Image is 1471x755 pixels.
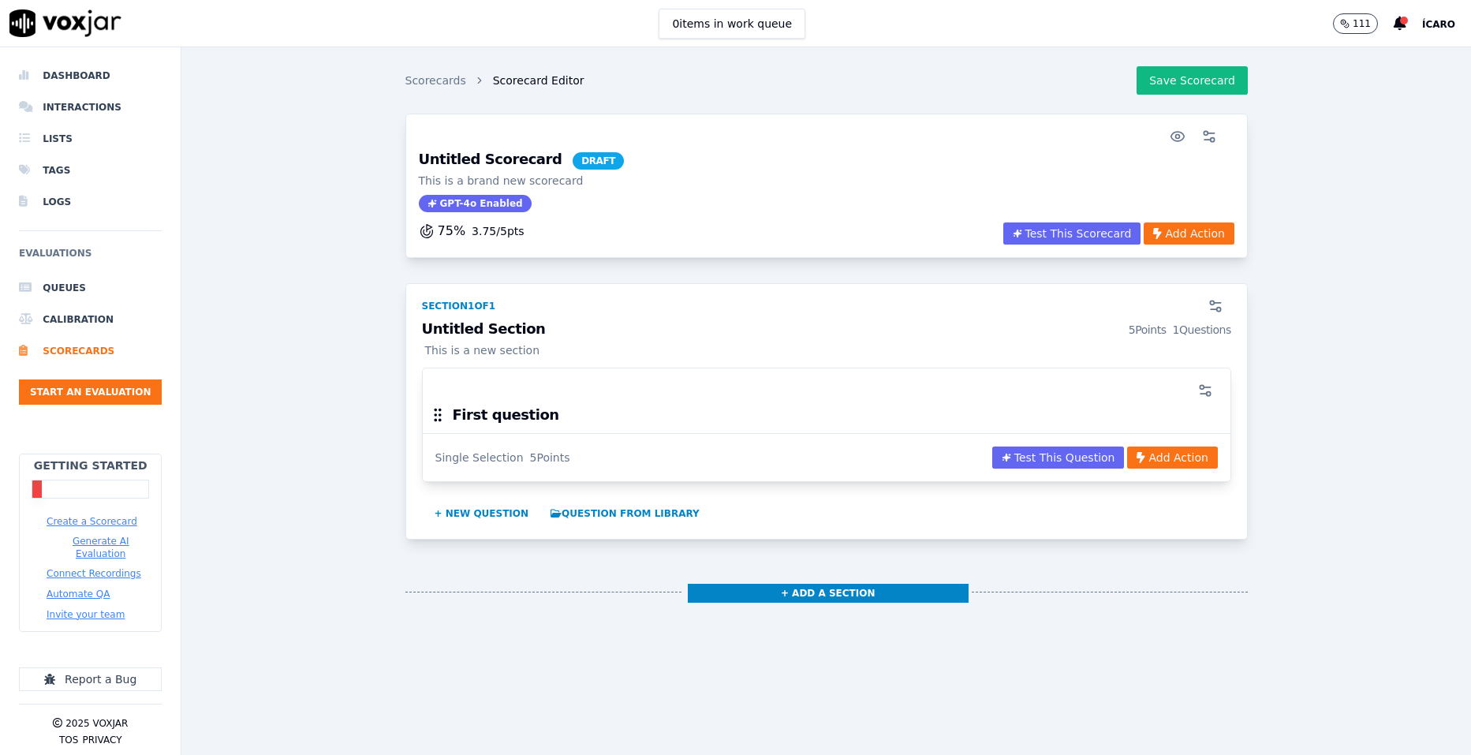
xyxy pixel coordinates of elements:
span: Ícaro [1422,19,1455,30]
a: Interactions [19,92,162,123]
button: 0items in work queue [659,9,805,39]
button: Test This Question [992,447,1125,469]
button: Automate QA [47,588,110,600]
button: Connect Recordings [47,567,141,580]
button: Add Action [1144,222,1234,245]
a: Tags [19,155,162,186]
button: Ícaro [1422,14,1471,33]
button: Save Scorecard [1137,66,1248,95]
button: Add Action [1127,447,1217,469]
button: + New question [428,501,536,526]
p: 2025 Voxjar [65,717,128,730]
a: Calibration [19,304,162,335]
div: 1 Questions [1173,322,1231,338]
a: Queues [19,272,162,304]
span: DRAFT [573,152,624,170]
a: Scorecards [19,335,162,367]
span: Scorecard Editor [493,73,584,88]
a: Lists [19,123,162,155]
div: 5 Points [530,450,570,465]
button: 111 [1333,13,1378,34]
h3: Untitled Scorecard [419,152,624,170]
button: TOS [59,734,78,746]
button: 111 [1333,13,1394,34]
img: voxjar logo [9,9,121,37]
button: + Add a section [688,584,969,603]
p: 111 [1353,17,1371,30]
button: Generate AI Evaluation [47,535,155,560]
a: Dashboard [19,60,162,92]
p: 3.75 / 5 pts [472,223,524,239]
a: Logs [19,186,162,218]
button: Question from Library [544,501,706,526]
a: Scorecards [405,73,466,88]
h6: Evaluations [19,244,162,272]
p: This is a brand new scorecard [419,173,624,189]
button: 75%3.75/5pts [419,222,525,241]
span: GPT-4o Enabled [419,195,532,212]
div: 75 % [419,222,525,241]
button: Create a Scorecard [47,515,137,528]
button: Invite your team [47,608,125,621]
div: Section 1 of 1 [422,300,496,312]
h2: Getting Started [34,458,147,473]
h3: First question [453,408,559,422]
div: 5 Points [1129,322,1167,338]
div: Single Selection [435,450,524,465]
nav: breadcrumb [405,73,584,88]
button: Report a Bug [19,667,162,691]
button: Start an Evaluation [19,379,162,405]
h3: Untitled Section [422,322,1231,338]
button: Privacy [82,734,121,746]
p: This is a new section [422,342,1231,358]
button: Test This Scorecard [1003,222,1141,245]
